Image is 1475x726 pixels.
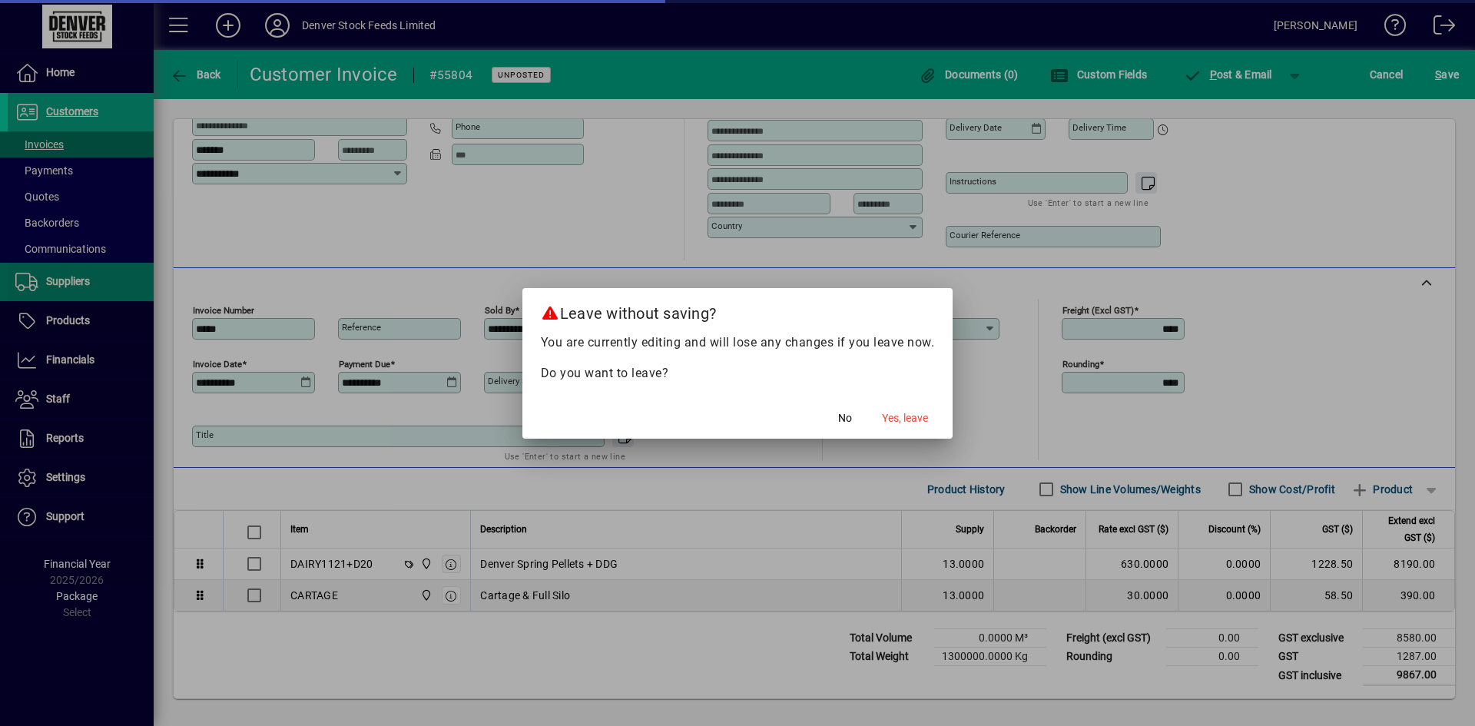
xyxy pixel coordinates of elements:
[522,288,953,333] h2: Leave without saving?
[541,364,935,383] p: Do you want to leave?
[820,405,870,433] button: No
[876,405,934,433] button: Yes, leave
[541,333,935,352] p: You are currently editing and will lose any changes if you leave now.
[838,410,852,426] span: No
[882,410,928,426] span: Yes, leave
